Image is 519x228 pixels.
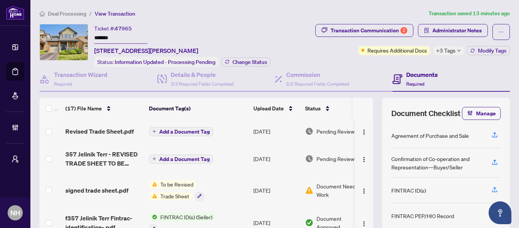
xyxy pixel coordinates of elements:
[305,218,313,227] img: Document Status
[367,46,427,54] span: Requires Additional Docs
[489,201,511,224] button: Open asap
[40,11,45,16] span: home
[361,156,367,163] img: Logo
[358,125,370,137] button: Logo
[65,104,102,113] span: (17) File Name
[149,154,213,164] button: Add a Document Tag
[429,9,510,18] article: Transaction saved 13 minutes ago
[149,126,213,136] button: Add a Document Tag
[391,186,426,195] div: FINTRAC ID(s)
[391,131,469,140] div: Agreement of Purchase and Sale
[146,98,250,119] th: Document Tag(s)
[149,180,204,201] button: Status IconTo be RevisedStatus IconTrade Sheet
[149,192,157,200] img: Status Icon
[467,46,510,55] button: Modify Tags
[462,107,501,120] button: Manage
[157,192,192,200] span: Trade Sheet
[316,127,354,136] span: Pending Review
[48,10,86,17] span: Deal Processing
[315,24,413,37] button: Transaction Communication2
[152,157,156,161] span: plus
[478,48,506,53] span: Modify Tags
[149,213,157,221] img: Status Icon
[432,24,482,37] span: Administrator Notes
[400,27,407,34] div: 2
[406,70,438,79] h4: Documents
[115,59,215,65] span: Information Updated - Processing Pending
[391,155,483,171] div: Confirmation of Co-operation and Representation—Buyer/Seller
[305,127,313,136] img: Document Status
[250,98,302,119] th: Upload Date
[250,143,302,174] td: [DATE]
[115,25,132,32] span: 47965
[250,174,302,207] td: [DATE]
[65,127,134,136] span: Revised Trade Sheet.pdf
[391,212,454,220] div: FINTRAC PEP/HIO Record
[331,24,407,37] div: Transaction Communication
[418,24,488,37] button: Administrator Notes
[171,70,234,79] h4: Details & People
[361,129,367,135] img: Logo
[498,29,504,35] span: ellipsis
[361,221,367,227] img: Logo
[305,104,321,113] span: Status
[457,49,461,53] span: down
[406,81,424,87] span: Required
[358,184,370,196] button: Logo
[305,155,313,163] img: Document Status
[10,207,20,218] span: NH
[476,107,496,120] span: Manage
[436,46,456,55] span: +3 Tags
[65,150,143,168] span: 357 Jelinik Terr - REVISED TRADE SHEET TO BE REVIEWED.pdf
[62,98,146,119] th: (17) File Name
[94,46,198,55] span: [STREET_ADDRESS][PERSON_NAME]
[149,155,213,164] button: Add a Document Tag
[305,186,313,195] img: Document Status
[358,153,370,165] button: Logo
[157,213,215,221] span: FINTRAC ID(s) (Seller)
[253,104,284,113] span: Upload Date
[250,119,302,143] td: [DATE]
[233,59,267,65] span: Change Status
[6,6,24,20] img: logo
[286,81,349,87] span: 2/2 Required Fields Completed
[149,180,157,188] img: Status Icon
[95,10,135,17] span: View Transaction
[89,9,92,18] li: /
[54,81,72,87] span: Required
[424,28,429,33] span: solution
[361,188,367,194] img: Logo
[316,155,354,163] span: Pending Review
[65,186,128,195] span: signed trade sheet.pdf
[171,81,234,87] span: 3/3 Required Fields Completed
[316,182,364,199] span: Document Needs Work
[40,24,88,60] img: IMG-W12332859_1.jpg
[159,156,210,162] span: Add a Document Tag
[157,180,196,188] span: To be Revised
[152,129,156,133] span: plus
[391,108,460,119] span: Document Checklist
[159,129,210,134] span: Add a Document Tag
[302,98,367,119] th: Status
[149,127,213,136] button: Add a Document Tag
[11,155,19,163] span: user-switch
[222,57,271,67] button: Change Status
[54,70,108,79] h4: Transaction Wizard
[286,70,349,79] h4: Commission
[94,24,132,33] div: Ticket #:
[94,57,218,67] div: Status:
